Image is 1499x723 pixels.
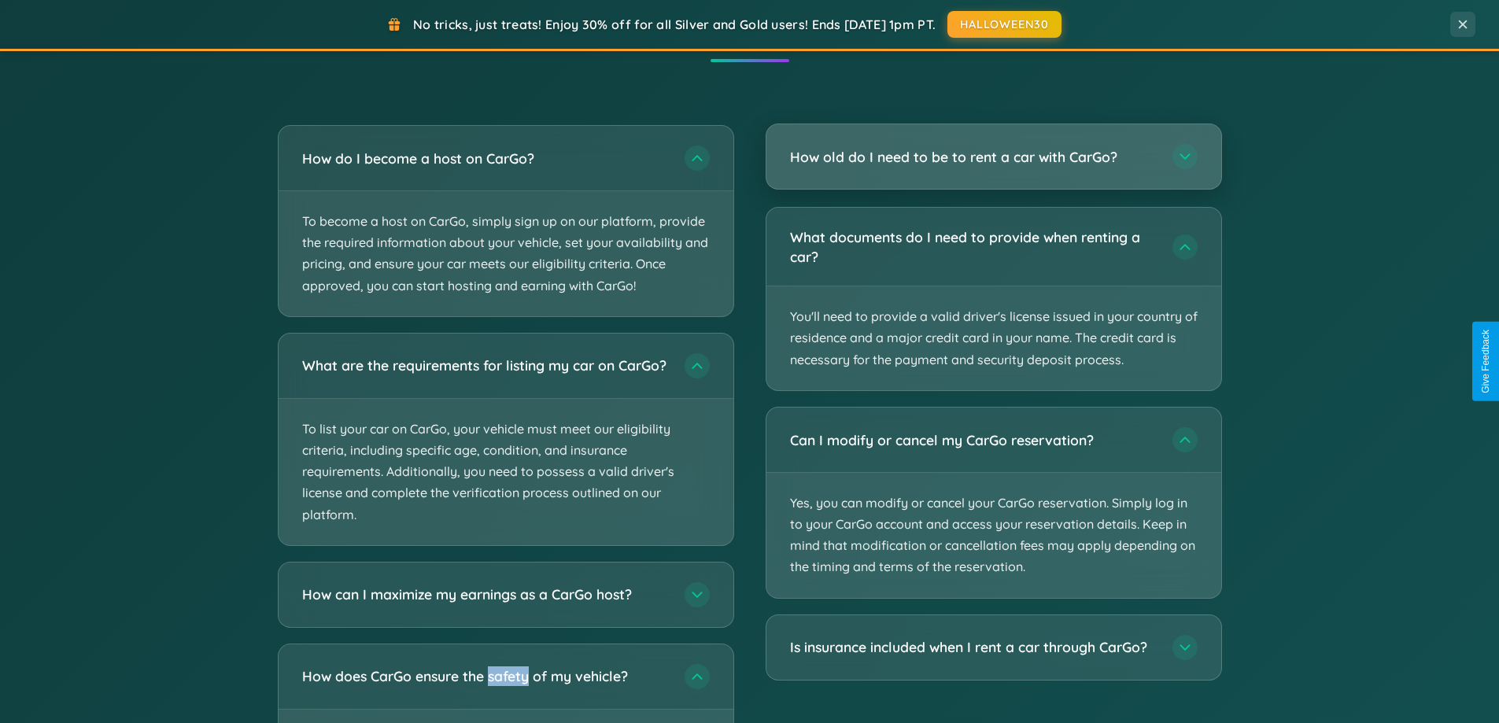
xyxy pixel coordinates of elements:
h3: How does CarGo ensure the safety of my vehicle? [302,666,669,686]
h3: What documents do I need to provide when renting a car? [790,227,1157,266]
p: Yes, you can modify or cancel your CarGo reservation. Simply log in to your CarGo account and acc... [766,473,1221,598]
h3: How old do I need to be to rent a car with CarGo? [790,147,1157,167]
h3: Is insurance included when I rent a car through CarGo? [790,637,1157,657]
p: To become a host on CarGo, simply sign up on our platform, provide the required information about... [279,191,733,316]
button: HALLOWEEN30 [947,11,1061,38]
p: You'll need to provide a valid driver's license issued in your country of residence and a major c... [766,286,1221,390]
h3: What are the requirements for listing my car on CarGo? [302,356,669,375]
h3: How can I maximize my earnings as a CarGo host? [302,585,669,604]
p: To list your car on CarGo, your vehicle must meet our eligibility criteria, including specific ag... [279,399,733,545]
h3: Can I modify or cancel my CarGo reservation? [790,430,1157,450]
h3: How do I become a host on CarGo? [302,149,669,168]
span: No tricks, just treats! Enjoy 30% off for all Silver and Gold users! Ends [DATE] 1pm PT. [413,17,936,32]
div: Give Feedback [1480,330,1491,393]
